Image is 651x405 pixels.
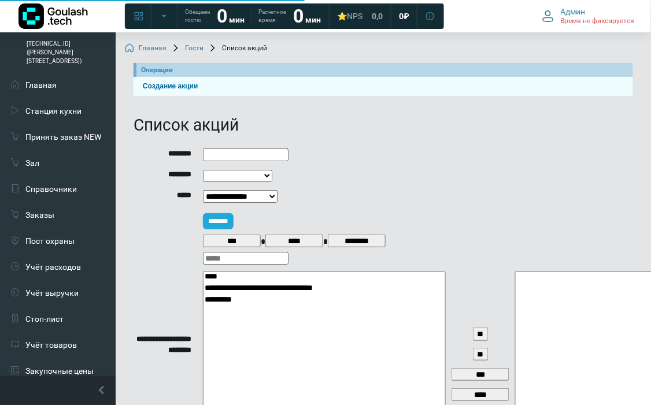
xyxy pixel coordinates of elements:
span: мин [305,15,321,24]
button: Админ Время не фиксируется [535,4,642,28]
span: 0 [399,11,404,21]
a: Создание акции [138,81,628,92]
a: ⭐NPS 0,0 [330,6,390,27]
span: Админ [561,6,586,17]
span: Список акций [208,44,267,53]
span: NPS [347,12,363,21]
strong: 0 [293,5,304,27]
a: Гости [171,44,204,53]
a: Главная [125,44,167,53]
img: Логотип компании Goulash.tech [19,3,88,29]
strong: 0 [217,5,227,27]
span: Расчетное время [258,8,286,24]
span: Время не фиксируется [561,17,635,26]
a: Обещаем гостю 0 мин Расчетное время 0 мин [178,6,328,27]
span: Обещаем гостю [185,8,210,24]
span: мин [229,15,245,24]
span: 0,0 [372,11,383,21]
h1: Список акций [134,116,633,135]
div: Операции [141,65,628,75]
span: ₽ [404,11,409,21]
a: 0 ₽ [392,6,416,27]
div: ⭐ [337,11,363,21]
